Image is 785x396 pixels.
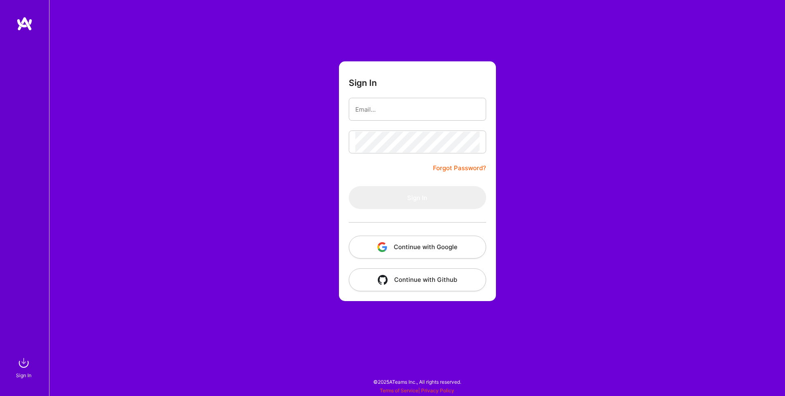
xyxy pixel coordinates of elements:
[16,355,32,371] img: sign in
[49,371,785,392] div: © 2025 ATeams Inc., All rights reserved.
[16,371,31,380] div: Sign In
[355,99,480,120] input: Email...
[16,16,33,31] img: logo
[349,236,486,259] button: Continue with Google
[349,186,486,209] button: Sign In
[433,163,486,173] a: Forgot Password?
[380,387,454,394] span: |
[378,275,388,285] img: icon
[421,387,454,394] a: Privacy Policy
[380,387,418,394] a: Terms of Service
[349,268,486,291] button: Continue with Github
[349,78,377,88] h3: Sign In
[17,355,32,380] a: sign inSign In
[377,242,387,252] img: icon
